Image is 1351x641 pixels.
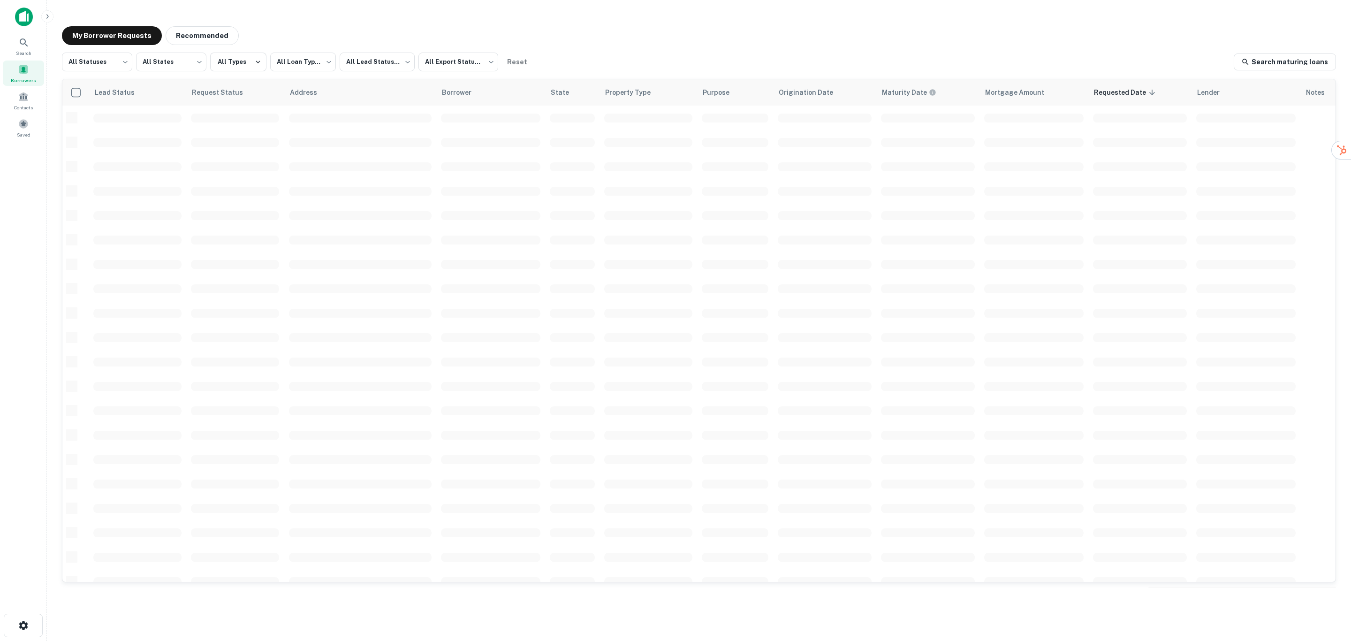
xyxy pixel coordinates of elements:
[985,87,1056,98] span: Mortgage Amount
[186,79,284,106] th: Request Status
[17,131,30,138] span: Saved
[94,87,147,98] span: Lead Status
[284,79,436,106] th: Address
[605,87,663,98] span: Property Type
[779,87,845,98] span: Origination Date
[1304,566,1351,611] iframe: Chat Widget
[697,79,773,106] th: Purpose
[1306,87,1325,98] span: Notes
[551,87,581,98] span: State
[545,79,600,106] th: State
[340,50,415,74] div: All Lead Statuses
[11,76,36,84] span: Borrowers
[62,50,132,74] div: All Statuses
[15,8,33,26] img: capitalize-icon.png
[418,50,498,74] div: All Export Statuses
[502,53,532,71] button: Reset
[1192,79,1300,106] th: Lender
[270,50,336,74] div: All Loan Types
[979,79,1088,106] th: Mortgage Amount
[16,49,31,57] span: Search
[882,87,936,98] div: Maturity dates displayed may be estimated. Please contact the lender for the most accurate maturi...
[436,79,545,106] th: Borrower
[89,79,186,106] th: Lead Status
[136,50,206,74] div: All States
[1234,53,1336,70] a: Search maturing loans
[600,79,697,106] th: Property Type
[1088,79,1192,106] th: Requested Date
[3,33,44,59] a: Search
[210,53,266,71] button: All Types
[1197,87,1232,98] span: Lender
[876,79,979,106] th: Maturity dates displayed may be estimated. Please contact the lender for the most accurate maturi...
[290,87,329,98] span: Address
[882,87,949,98] span: Maturity dates displayed may be estimated. Please contact the lender for the most accurate maturi...
[3,115,44,140] a: Saved
[3,88,44,113] a: Contacts
[14,104,33,111] span: Contacts
[773,79,876,106] th: Origination Date
[442,87,484,98] span: Borrower
[882,87,927,98] h6: Maturity Date
[3,61,44,86] a: Borrowers
[1094,87,1158,98] span: Requested Date
[166,26,239,45] button: Recommended
[62,26,162,45] button: My Borrower Requests
[192,87,255,98] span: Request Status
[1300,79,1336,106] th: Notes
[703,87,742,98] span: Purpose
